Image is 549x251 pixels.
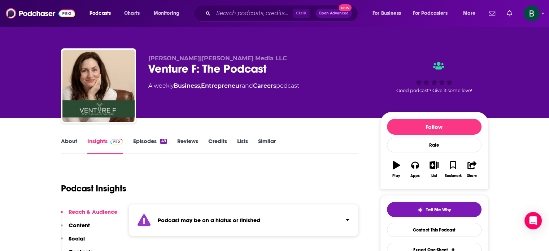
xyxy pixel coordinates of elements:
[90,8,111,18] span: Podcasts
[133,138,167,154] a: Episodes49
[387,202,482,217] button: tell me why sparkleTell Me Why
[119,8,144,19] a: Charts
[387,223,482,237] a: Contact This Podcast
[424,156,443,182] button: List
[524,212,542,229] div: Open Intercom Messenger
[408,8,458,19] button: open menu
[410,174,420,178] div: Apps
[413,8,448,18] span: For Podcasters
[174,82,200,89] a: Business
[148,82,299,90] div: A weekly podcast
[61,183,126,194] h1: Podcast Insights
[200,5,365,22] div: Search podcasts, credits, & more...
[380,55,488,100] div: Good podcast? Give it some love!
[201,82,242,89] a: Entrepreneur
[406,156,424,182] button: Apps
[387,119,482,135] button: Follow
[124,8,140,18] span: Charts
[154,8,179,18] span: Monitoring
[200,82,201,89] span: ,
[160,139,167,144] div: 49
[319,12,349,15] span: Open Advanced
[387,156,406,182] button: Play
[258,138,276,154] a: Similar
[431,174,437,178] div: List
[208,138,227,154] a: Credits
[61,222,90,235] button: Content
[463,8,475,18] span: More
[392,174,400,178] div: Play
[486,7,498,20] a: Show notifications dropdown
[426,207,451,213] span: Tell Me Why
[396,88,472,93] span: Good podcast? Give it some love!
[417,207,423,213] img: tell me why sparkle
[84,8,120,19] button: open menu
[367,8,410,19] button: open menu
[504,7,515,20] a: Show notifications dropdown
[128,204,359,236] section: Click to expand status details
[444,174,461,178] div: Bookmark
[61,208,117,222] button: Reach & Audience
[372,8,401,18] span: For Business
[87,138,123,154] a: InsightsPodchaser Pro
[293,9,310,18] span: Ctrl K
[6,7,75,20] img: Podchaser - Follow, Share and Rate Podcasts
[467,174,477,178] div: Share
[387,138,482,152] div: Rate
[444,156,462,182] button: Bookmark
[315,9,352,18] button: Open AdvancedNew
[213,8,293,19] input: Search podcasts, credits, & more...
[253,82,276,89] a: Careers
[69,208,117,215] p: Reach & Audience
[524,5,540,21] span: Logged in as betsy46033
[158,217,260,224] strong: Podcast may be on a hiatus or finished
[69,235,85,242] p: Social
[462,156,481,182] button: Share
[237,138,248,154] a: Lists
[177,138,198,154] a: Reviews
[242,82,253,89] span: and
[148,55,287,62] span: [PERSON_NAME]|[PERSON_NAME] Media LLC
[61,138,77,154] a: About
[458,8,484,19] button: open menu
[61,235,85,248] button: Social
[149,8,189,19] button: open menu
[62,50,135,122] img: Venture F: The Podcast
[110,139,123,144] img: Podchaser Pro
[339,4,352,11] span: New
[524,5,540,21] button: Show profile menu
[524,5,540,21] img: User Profile
[69,222,90,229] p: Content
